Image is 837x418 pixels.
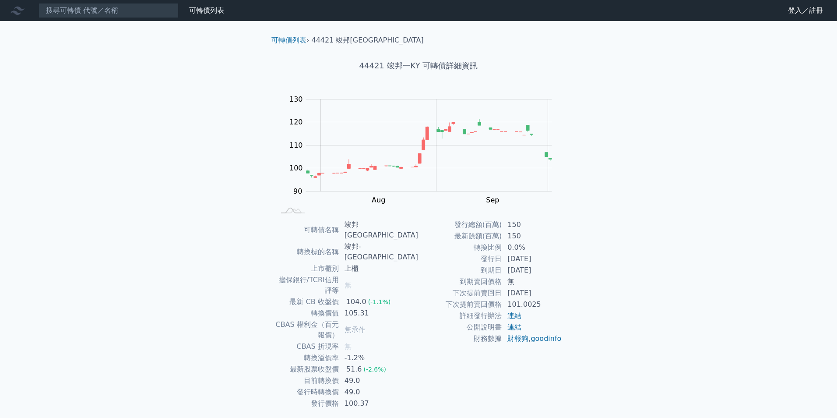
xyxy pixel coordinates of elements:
[345,297,368,307] div: 104.0
[781,4,830,18] a: 登入／註冊
[502,242,562,253] td: 0.0%
[289,95,303,103] tspan: 130
[502,265,562,276] td: [DATE]
[312,35,424,46] li: 44421 竣邦[GEOGRAPHIC_DATA]
[275,341,339,352] td: CBAS 折現率
[339,398,418,409] td: 100.37
[372,196,385,204] tspan: Aug
[418,333,502,344] td: 財務數據
[289,141,303,149] tspan: 110
[418,322,502,333] td: 公開說明書
[189,6,224,14] a: 可轉債列表
[275,241,339,263] td: 轉換標的名稱
[418,219,502,230] td: 發行總額(百萬)
[418,242,502,253] td: 轉換比例
[275,386,339,398] td: 發行時轉換價
[339,263,418,274] td: 上櫃
[418,230,502,242] td: 最新餘額(百萬)
[275,274,339,296] td: 擔保銀行/TCRI信用評等
[275,319,339,341] td: CBAS 權利金（百元報價）
[339,375,418,386] td: 49.0
[289,118,303,126] tspan: 120
[271,35,309,46] li: ›
[363,366,386,373] span: (-2.6%)
[418,253,502,265] td: 發行日
[289,164,303,172] tspan: 100
[507,323,521,331] a: 連結
[502,299,562,310] td: 101.0025
[486,196,499,204] tspan: Sep
[39,3,179,18] input: 搜尋可轉債 代號／名稱
[339,386,418,398] td: 49.0
[531,334,561,343] a: goodinfo
[345,342,352,351] span: 無
[502,253,562,265] td: [DATE]
[275,296,339,308] td: 最新 CB 收盤價
[264,60,573,72] h1: 44421 竣邦一KY 可轉債詳細資訊
[275,364,339,375] td: 最新股票收盤價
[285,95,565,222] g: Chart
[293,187,302,195] tspan: 90
[275,375,339,386] td: 目前轉換價
[345,326,366,334] span: 無承作
[275,308,339,319] td: 轉換價值
[502,287,562,299] td: [DATE]
[502,333,562,344] td: ,
[345,281,352,289] span: 無
[502,276,562,287] td: 無
[418,276,502,287] td: 到期賣回價格
[275,352,339,364] td: 轉換溢價率
[339,308,418,319] td: 105.31
[418,265,502,276] td: 到期日
[502,219,562,230] td: 150
[339,352,418,364] td: -1.2%
[507,334,528,343] a: 財報狗
[275,219,339,241] td: 可轉債名稱
[275,263,339,274] td: 上市櫃別
[271,36,306,44] a: 可轉債列表
[345,364,364,375] div: 51.6
[502,230,562,242] td: 150
[368,298,391,305] span: (-1.1%)
[507,312,521,320] a: 連結
[418,287,502,299] td: 下次提前賣回日
[339,241,418,263] td: 竣邦-[GEOGRAPHIC_DATA]
[418,299,502,310] td: 下次提前賣回價格
[339,219,418,241] td: 竣邦[GEOGRAPHIC_DATA]
[418,310,502,322] td: 詳細發行辦法
[275,398,339,409] td: 發行價格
